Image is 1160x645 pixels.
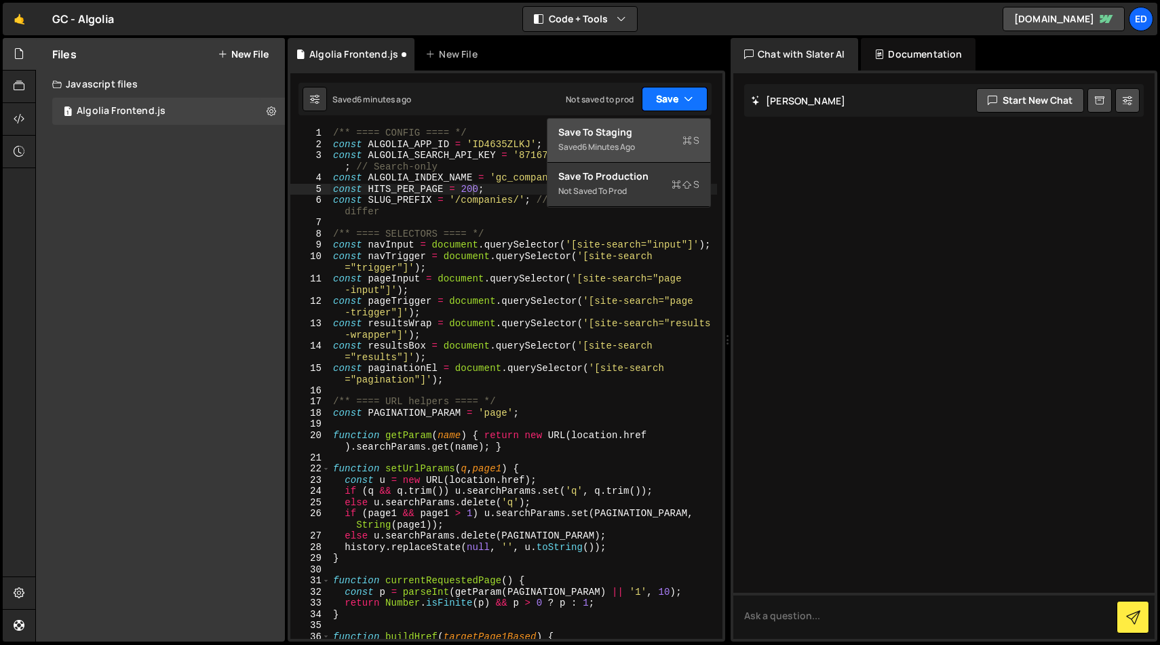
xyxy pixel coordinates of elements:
[3,3,36,35] a: 🤙
[290,139,330,151] div: 2
[290,430,330,452] div: 20
[36,71,285,98] div: Javascript files
[290,195,330,217] div: 6
[290,229,330,240] div: 8
[523,7,637,31] button: Code + Tools
[290,598,330,609] div: 33
[290,128,330,139] div: 1
[547,163,710,207] button: Save to ProductionS Not saved to prod
[682,134,699,147] span: S
[290,486,330,497] div: 24
[52,47,77,62] h2: Files
[566,94,634,105] div: Not saved to prod
[558,125,699,139] div: Save to Staging
[290,631,330,643] div: 36
[290,296,330,318] div: 12
[558,170,699,183] div: Save to Production
[582,141,635,153] div: 6 minutes ago
[290,564,330,576] div: 30
[558,139,699,155] div: Saved
[290,408,330,419] div: 18
[290,530,330,542] div: 27
[290,318,330,340] div: 13
[52,11,114,27] div: GC - Algolia
[77,105,166,117] div: Algolia Frontend.js
[290,452,330,464] div: 21
[425,47,482,61] div: New File
[558,183,699,199] div: Not saved to prod
[290,418,330,430] div: 19
[547,119,710,163] button: Save to StagingS Saved6 minutes ago
[1003,7,1125,31] a: [DOMAIN_NAME]
[290,239,330,251] div: 9
[290,542,330,553] div: 28
[290,385,330,397] div: 16
[52,98,285,125] div: 17307/48023.js
[290,587,330,598] div: 32
[290,340,330,363] div: 14
[290,150,330,172] div: 3
[309,47,398,61] div: Algolia Frontend.js
[357,94,411,105] div: 6 minutes ago
[976,88,1084,113] button: Start new chat
[290,575,330,587] div: 31
[332,94,411,105] div: Saved
[642,87,708,111] button: Save
[290,273,330,296] div: 11
[290,172,330,184] div: 4
[751,94,845,107] h2: [PERSON_NAME]
[290,609,330,621] div: 34
[290,553,330,564] div: 29
[290,251,330,273] div: 10
[290,475,330,486] div: 23
[290,184,330,195] div: 5
[290,363,330,385] div: 15
[290,463,330,475] div: 22
[290,497,330,509] div: 25
[290,620,330,631] div: 35
[1129,7,1153,31] a: Ed
[731,38,858,71] div: Chat with Slater AI
[218,49,269,60] button: New File
[290,217,330,229] div: 7
[290,508,330,530] div: 26
[672,178,699,191] span: S
[861,38,975,71] div: Documentation
[290,396,330,408] div: 17
[64,107,72,118] span: 1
